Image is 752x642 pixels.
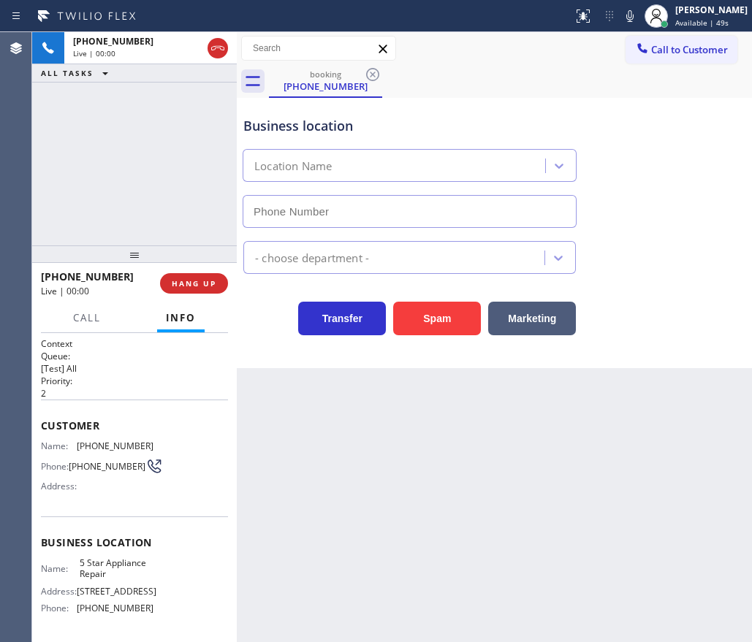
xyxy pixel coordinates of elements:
[41,603,77,614] span: Phone:
[73,48,115,58] span: Live | 00:00
[77,603,153,614] span: [PHONE_NUMBER]
[172,278,216,288] span: HANG UP
[160,273,228,294] button: HANG UP
[41,586,77,597] span: Address:
[166,311,196,324] span: Info
[41,285,89,297] span: Live | 00:00
[77,440,153,451] span: [PHONE_NUMBER]
[270,80,381,93] div: [PHONE_NUMBER]
[69,461,145,472] span: [PHONE_NUMBER]
[41,337,228,350] h1: Context
[32,64,123,82] button: ALL TASKS
[270,69,381,80] div: booking
[41,387,228,400] p: 2
[41,481,80,492] span: Address:
[298,302,386,335] button: Transfer
[73,35,153,47] span: [PHONE_NUMBER]
[620,6,640,26] button: Mute
[73,311,101,324] span: Call
[675,18,729,28] span: Available | 49s
[488,302,576,335] button: Marketing
[41,440,77,451] span: Name:
[80,557,153,580] span: 5 Star Appliance Repair
[243,195,577,228] input: Phone Number
[41,563,80,574] span: Name:
[242,37,395,60] input: Search
[41,362,228,375] p: [Test] All
[157,304,205,332] button: Info
[41,350,228,362] h2: Queue:
[626,36,737,64] button: Call to Customer
[41,535,228,549] span: Business location
[651,43,728,56] span: Call to Customer
[393,302,481,335] button: Spam
[41,68,94,78] span: ALL TASKS
[208,38,228,58] button: Hang up
[270,65,381,96] div: (602) 699-2223
[243,116,576,136] div: Business location
[255,249,369,266] div: - choose department -
[675,4,748,16] div: [PERSON_NAME]
[41,375,228,387] h2: Priority:
[254,158,333,175] div: Location Name
[64,304,110,332] button: Call
[41,461,69,472] span: Phone:
[77,586,156,597] span: [STREET_ADDRESS]
[41,270,134,283] span: [PHONE_NUMBER]
[41,419,228,432] span: Customer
